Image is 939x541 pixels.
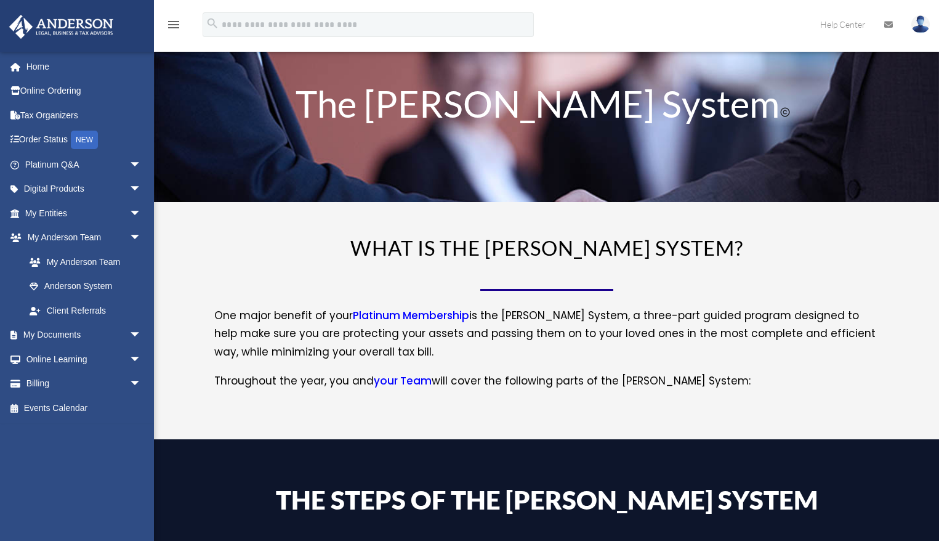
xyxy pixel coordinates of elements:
[206,17,219,30] i: search
[9,396,160,420] a: Events Calendar
[129,152,154,177] span: arrow_drop_down
[129,177,154,202] span: arrow_drop_down
[17,250,160,274] a: My Anderson Team
[9,152,160,177] a: Platinum Q&Aarrow_drop_down
[129,201,154,226] span: arrow_drop_down
[214,372,879,391] p: Throughout the year, you and will cover the following parts of the [PERSON_NAME] System:
[17,274,154,299] a: Anderson System
[911,15,930,33] img: User Pic
[17,298,160,323] a: Client Referrals
[9,103,160,128] a: Tax Organizers
[129,372,154,397] span: arrow_drop_down
[129,323,154,348] span: arrow_drop_down
[9,79,160,104] a: Online Ordering
[9,323,160,348] a: My Documentsarrow_drop_down
[9,54,160,79] a: Home
[353,308,469,329] a: Platinum Membership
[214,307,879,372] p: One major benefit of your is the [PERSON_NAME] System, a three-part guided program designed to he...
[166,17,181,32] i: menu
[9,226,160,250] a: My Anderson Teamarrow_drop_down
[374,373,432,394] a: your Team
[9,372,160,396] a: Billingarrow_drop_down
[129,226,154,251] span: arrow_drop_down
[71,131,98,149] div: NEW
[233,85,861,128] h1: The [PERSON_NAME] System
[233,487,861,519] h4: The Steps of the [PERSON_NAME] System
[9,201,160,226] a: My Entitiesarrow_drop_down
[9,128,160,153] a: Order StatusNEW
[9,347,160,372] a: Online Learningarrow_drop_down
[9,177,160,201] a: Digital Productsarrow_drop_down
[129,347,154,372] span: arrow_drop_down
[6,15,117,39] img: Anderson Advisors Platinum Portal
[166,22,181,32] a: menu
[350,235,743,260] span: WHAT IS THE [PERSON_NAME] SYSTEM?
